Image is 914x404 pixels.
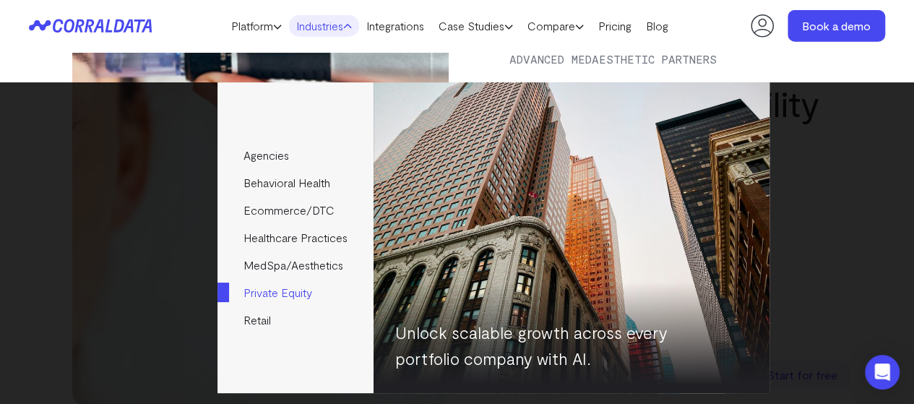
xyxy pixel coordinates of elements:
[217,142,373,169] a: Agencies
[289,15,359,37] a: Industries
[520,15,591,37] a: Compare
[359,15,431,37] a: Integrations
[591,15,639,37] a: Pricing
[217,252,373,279] a: MedSpa/Aesthetics
[224,15,289,37] a: Platform
[788,10,885,42] a: Book a demo
[217,197,373,224] a: Ecommerce/DTC
[639,15,676,37] a: Blog
[217,279,373,306] a: Private Equity
[395,319,720,371] p: Unlock scalable growth across every portfolio company with AI.
[865,355,900,390] div: Open Intercom Messenger
[217,169,373,197] a: Behavioral Health
[217,306,373,334] a: Retail
[509,53,856,66] p: Advanced Medaesthetic Partners
[431,15,520,37] a: Case Studies
[217,224,373,252] a: Healthcare Practices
